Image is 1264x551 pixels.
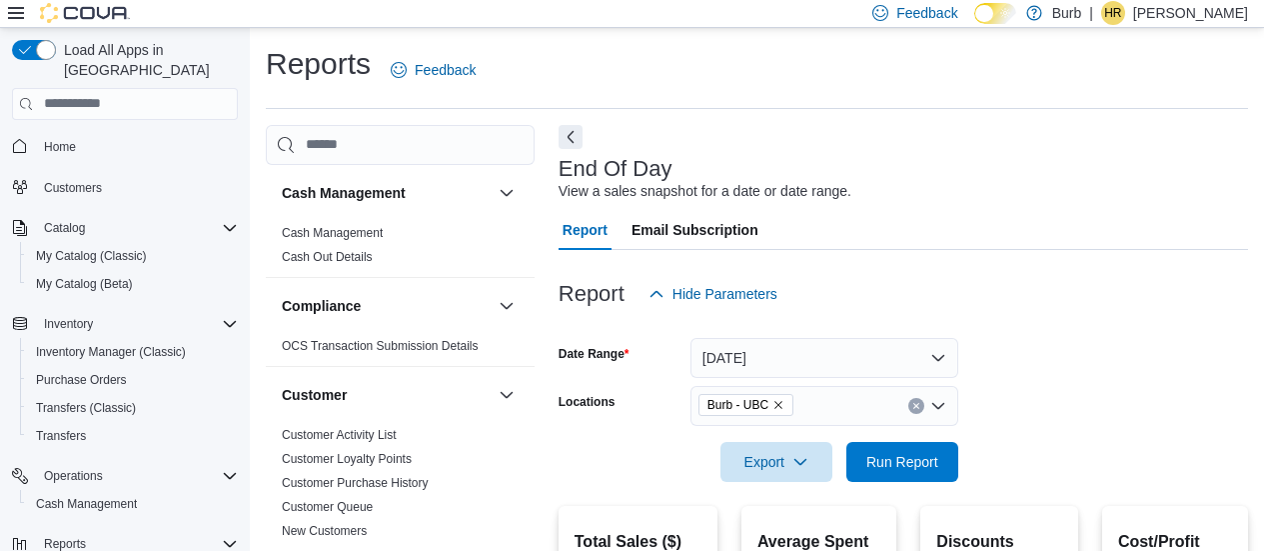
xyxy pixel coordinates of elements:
[672,284,777,304] span: Hide Parameters
[28,340,194,364] a: Inventory Manager (Classic)
[20,394,246,422] button: Transfers (Classic)
[28,424,238,448] span: Transfers
[44,139,76,155] span: Home
[56,40,238,80] span: Load All Apps in [GEOGRAPHIC_DATA]
[846,442,958,482] button: Run Report
[4,214,246,242] button: Catalog
[28,340,238,364] span: Inventory Manager (Classic)
[282,225,383,241] span: Cash Management
[383,50,484,90] a: Feedback
[282,385,347,405] h3: Customer
[1089,1,1093,25] p: |
[698,394,793,416] span: Burb - UBC
[707,395,768,415] span: Burb - UBC
[4,173,246,202] button: Customers
[720,442,832,482] button: Export
[974,3,1016,24] input: Dark Mode
[28,492,238,516] span: Cash Management
[36,464,238,488] span: Operations
[732,442,820,482] span: Export
[20,366,246,394] button: Purchase Orders
[28,272,141,296] a: My Catalog (Beta)
[36,216,238,240] span: Catalog
[282,249,373,265] span: Cash Out Details
[28,244,238,268] span: My Catalog (Classic)
[20,422,246,450] button: Transfers
[282,339,479,353] a: OCS Transaction Submission Details
[282,250,373,264] a: Cash Out Details
[495,383,519,407] button: Customer
[974,24,975,25] span: Dark Mode
[282,296,491,316] button: Compliance
[559,157,672,181] h3: End Of Day
[36,464,111,488] button: Operations
[772,399,784,411] button: Remove Burb - UBC from selection in this group
[282,427,397,443] span: Customer Activity List
[282,385,491,405] button: Customer
[36,344,186,360] span: Inventory Manager (Classic)
[559,282,625,306] h3: Report
[28,368,135,392] a: Purchase Orders
[28,244,155,268] a: My Catalog (Classic)
[266,221,535,277] div: Cash Management
[44,220,85,236] span: Catalog
[282,226,383,240] a: Cash Management
[266,44,371,84] h1: Reports
[44,316,93,332] span: Inventory
[282,475,429,491] span: Customer Purchase History
[20,242,246,270] button: My Catalog (Classic)
[20,338,246,366] button: Inventory Manager (Classic)
[563,210,608,250] span: Report
[28,396,144,420] a: Transfers (Classic)
[559,181,851,202] div: View a sales snapshot for a date or date range.
[36,135,84,159] a: Home
[896,3,957,23] span: Feedback
[495,181,519,205] button: Cash Management
[266,334,535,366] div: Compliance
[4,462,246,490] button: Operations
[282,524,367,538] a: New Customers
[640,274,785,314] button: Hide Parameters
[20,270,246,298] button: My Catalog (Beta)
[4,310,246,338] button: Inventory
[282,428,397,442] a: Customer Activity List
[282,296,361,316] h3: Compliance
[632,210,758,250] span: Email Subscription
[20,490,246,518] button: Cash Management
[282,338,479,354] span: OCS Transaction Submission Details
[36,175,238,200] span: Customers
[36,312,101,336] button: Inventory
[930,398,946,414] button: Open list of options
[4,132,246,161] button: Home
[28,272,238,296] span: My Catalog (Beta)
[282,499,373,515] span: Customer Queue
[44,180,102,196] span: Customers
[36,496,137,512] span: Cash Management
[282,452,412,466] a: Customer Loyalty Points
[28,368,238,392] span: Purchase Orders
[36,216,93,240] button: Catalog
[36,176,110,200] a: Customers
[282,183,491,203] button: Cash Management
[1104,1,1121,25] span: HR
[36,248,147,264] span: My Catalog (Classic)
[282,500,373,514] a: Customer Queue
[415,60,476,80] span: Feedback
[36,400,136,416] span: Transfers (Classic)
[282,523,367,539] span: New Customers
[36,276,133,292] span: My Catalog (Beta)
[1133,1,1248,25] p: [PERSON_NAME]
[559,394,616,410] label: Locations
[28,396,238,420] span: Transfers (Classic)
[559,125,583,149] button: Next
[559,346,630,362] label: Date Range
[40,3,130,23] img: Cova
[28,492,145,516] a: Cash Management
[28,424,94,448] a: Transfers
[36,312,238,336] span: Inventory
[36,372,127,388] span: Purchase Orders
[495,294,519,318] button: Compliance
[282,183,406,203] h3: Cash Management
[282,451,412,467] span: Customer Loyalty Points
[44,468,103,484] span: Operations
